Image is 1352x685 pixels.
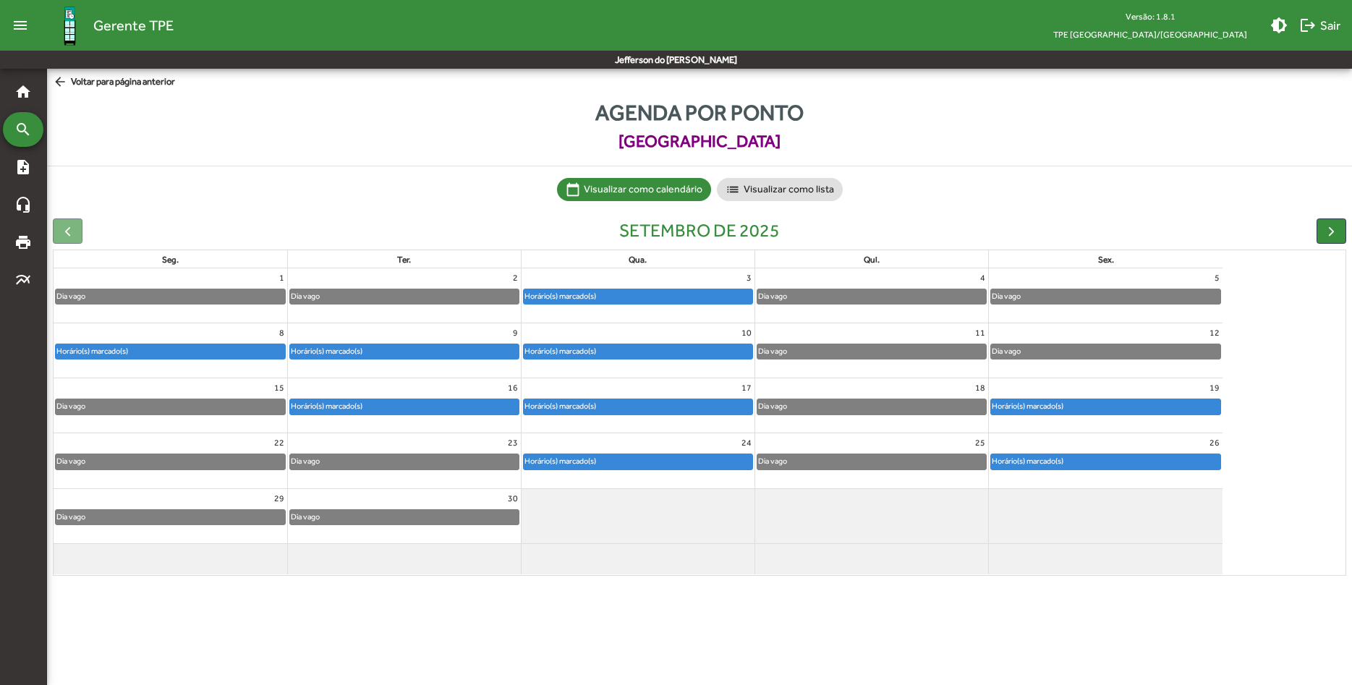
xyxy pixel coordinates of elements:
div: Dia vago [56,289,86,303]
td: 3 de setembro de 2025 [521,268,754,323]
a: 9 de setembro de 2025 [510,323,521,342]
td: 8 de setembro de 2025 [54,323,287,378]
div: Dia vago [56,510,86,524]
span: TPE [GEOGRAPHIC_DATA]/[GEOGRAPHIC_DATA] [1042,25,1259,43]
span: Agenda por ponto [47,96,1352,129]
div: Dia vago [290,510,320,524]
mat-icon: brightness_medium [1270,17,1288,34]
img: Logo [46,2,93,49]
td: 16 de setembro de 2025 [287,378,521,433]
mat-icon: list [726,182,740,197]
div: Horário(s) marcado(s) [524,399,597,413]
a: 19 de setembro de 2025 [1207,378,1223,397]
div: Horário(s) marcado(s) [524,289,597,303]
mat-icon: multiline_chart [14,271,32,289]
a: 24 de setembro de 2025 [739,433,754,452]
a: segunda-feira [159,252,182,268]
div: Dia vago [757,289,788,303]
td: 19 de setembro de 2025 [989,378,1223,433]
div: Dia vago [290,289,320,303]
div: Horário(s) marcado(s) [991,399,1064,413]
mat-icon: arrow_back [53,75,71,90]
a: 30 de setembro de 2025 [505,489,521,508]
a: Gerente TPE [35,2,174,49]
a: 18 de setembro de 2025 [972,378,988,397]
mat-icon: home [14,83,32,101]
td: 4 de setembro de 2025 [755,268,989,323]
a: 4 de setembro de 2025 [977,268,988,287]
td: 11 de setembro de 2025 [755,323,989,378]
a: 17 de setembro de 2025 [739,378,754,397]
a: quinta-feira [861,252,883,268]
div: Horário(s) marcado(s) [524,454,597,468]
a: 25 de setembro de 2025 [972,433,988,452]
td: 1 de setembro de 2025 [54,268,287,323]
mat-icon: calendar_today [566,182,580,197]
div: Dia vago [757,399,788,413]
td: 29 de setembro de 2025 [54,488,287,543]
a: quarta-feira [626,252,650,268]
td: 26 de setembro de 2025 [989,433,1223,488]
div: Dia vago [56,454,86,468]
td: 2 de setembro de 2025 [287,268,521,323]
a: 1 de setembro de 2025 [276,268,287,287]
span: [GEOGRAPHIC_DATA] [47,129,1352,154]
td: 12 de setembro de 2025 [989,323,1223,378]
a: 22 de setembro de 2025 [271,433,287,452]
mat-icon: headset_mic [14,196,32,213]
div: Horário(s) marcado(s) [524,344,597,358]
span: Voltar para página anterior [53,75,175,90]
a: 23 de setembro de 2025 [505,433,521,452]
mat-icon: menu [6,11,35,40]
a: terça-feira [394,252,414,268]
div: Dia vago [991,289,1021,303]
a: 10 de setembro de 2025 [739,323,754,342]
div: Horário(s) marcado(s) [991,454,1064,468]
a: 15 de setembro de 2025 [271,378,287,397]
h2: setembro de 2025 [619,220,780,242]
a: 2 de setembro de 2025 [510,268,521,287]
mat-chip: Visualizar como lista [717,178,843,201]
div: Dia vago [290,454,320,468]
a: 16 de setembro de 2025 [505,378,521,397]
mat-icon: logout [1299,17,1317,34]
div: Dia vago [757,454,788,468]
mat-icon: note_add [14,158,32,176]
a: 8 de setembro de 2025 [276,323,287,342]
a: 26 de setembro de 2025 [1207,433,1223,452]
td: 22 de setembro de 2025 [54,433,287,488]
td: 24 de setembro de 2025 [521,433,754,488]
td: 23 de setembro de 2025 [287,433,521,488]
span: Sair [1299,12,1340,38]
div: Horário(s) marcado(s) [290,344,363,358]
div: Horário(s) marcado(s) [290,399,363,413]
td: 17 de setembro de 2025 [521,378,754,433]
span: Gerente TPE [93,14,174,37]
div: Dia vago [757,344,788,358]
div: Horário(s) marcado(s) [56,344,129,358]
td: 18 de setembro de 2025 [755,378,989,433]
td: 9 de setembro de 2025 [287,323,521,378]
a: 3 de setembro de 2025 [744,268,754,287]
a: 5 de setembro de 2025 [1212,268,1223,287]
div: Versão: 1.8.1 [1042,7,1259,25]
mat-icon: search [14,121,32,138]
a: 11 de setembro de 2025 [972,323,988,342]
td: 10 de setembro de 2025 [521,323,754,378]
td: 15 de setembro de 2025 [54,378,287,433]
button: Sair [1293,12,1346,38]
a: 29 de setembro de 2025 [271,489,287,508]
td: 25 de setembro de 2025 [755,433,989,488]
a: sexta-feira [1095,252,1117,268]
div: Dia vago [991,344,1021,358]
div: Dia vago [56,399,86,413]
mat-icon: print [14,234,32,251]
mat-chip: Visualizar como calendário [557,178,711,201]
td: 5 de setembro de 2025 [989,268,1223,323]
a: 12 de setembro de 2025 [1207,323,1223,342]
td: 30 de setembro de 2025 [287,488,521,543]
